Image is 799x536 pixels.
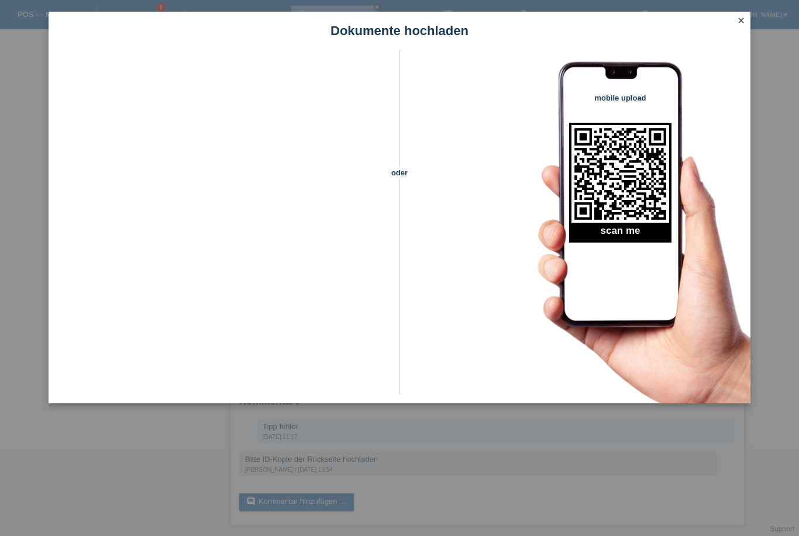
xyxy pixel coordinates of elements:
a: close [733,15,749,28]
i: close [736,16,746,25]
span: oder [379,167,420,179]
h2: scan me [569,225,671,243]
iframe: Upload [66,79,379,371]
h1: Dokumente hochladen [49,23,750,38]
h4: mobile upload [569,94,671,102]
